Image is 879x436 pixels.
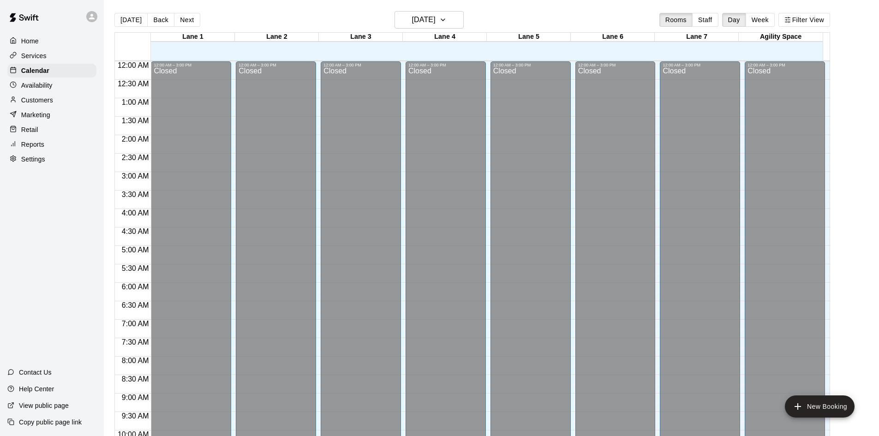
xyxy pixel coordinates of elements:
button: add [785,395,855,418]
span: 1:00 AM [120,98,151,106]
button: [DATE] [395,11,464,29]
span: 12:30 AM [115,80,151,88]
button: Rooms [659,13,693,27]
div: Lane 7 [655,33,739,42]
span: 8:30 AM [120,375,151,383]
span: 2:30 AM [120,154,151,161]
p: Settings [21,155,45,164]
span: 7:00 AM [120,320,151,328]
a: Settings [7,152,96,166]
span: 9:00 AM [120,394,151,401]
a: Home [7,34,96,48]
button: Next [174,13,200,27]
p: Calendar [21,66,49,75]
div: Lane 4 [403,33,487,42]
p: Reports [21,140,44,149]
div: 12:00 AM – 3:00 PM [323,63,398,67]
p: Customers [21,96,53,105]
span: 12:00 AM [115,61,151,69]
span: 2:00 AM [120,135,151,143]
h6: [DATE] [412,13,436,26]
span: 3:00 AM [120,172,151,180]
div: Lane 5 [487,33,571,42]
span: 6:00 AM [120,283,151,291]
div: 12:00 AM – 3:00 PM [154,63,228,67]
span: 6:30 AM [120,301,151,309]
div: Lane 1 [151,33,235,42]
div: 12:00 AM – 3:00 PM [663,63,737,67]
span: 7:30 AM [120,338,151,346]
p: Help Center [19,384,54,394]
span: 8:00 AM [120,357,151,364]
button: Week [746,13,775,27]
p: View public page [19,401,69,410]
button: Day [722,13,746,27]
a: Customers [7,93,96,107]
div: Lane 3 [319,33,403,42]
button: [DATE] [114,13,148,27]
div: 12:00 AM – 3:00 PM [578,63,653,67]
div: 12:00 AM – 3:00 PM [493,63,568,67]
span: 1:30 AM [120,117,151,125]
div: 12:00 AM – 3:00 PM [747,63,822,67]
a: Reports [7,137,96,151]
a: Marketing [7,108,96,122]
div: 12:00 AM – 3:00 PM [408,63,483,67]
div: 12:00 AM – 3:00 PM [239,63,313,67]
a: Calendar [7,64,96,78]
a: Services [7,49,96,63]
p: Home [21,36,39,46]
p: Availability [21,81,53,90]
span: 4:00 AM [120,209,151,217]
button: Staff [692,13,718,27]
span: 4:30 AM [120,227,151,235]
span: 9:30 AM [120,412,151,420]
span: 5:00 AM [120,246,151,254]
p: Marketing [21,110,50,119]
button: Filter View [778,13,830,27]
p: Copy public page link [19,418,82,427]
p: Services [21,51,47,60]
span: 3:30 AM [120,191,151,198]
p: Contact Us [19,368,52,377]
div: Agility Space [739,33,823,42]
span: 5:30 AM [120,264,151,272]
button: Back [147,13,174,27]
a: Retail [7,123,96,137]
p: Retail [21,125,38,134]
div: Lane 2 [235,33,319,42]
div: Lane 6 [571,33,655,42]
a: Availability [7,78,96,92]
